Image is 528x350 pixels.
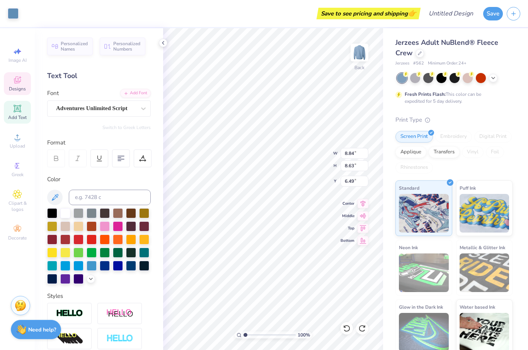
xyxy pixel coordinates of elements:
[399,184,419,192] span: Standard
[462,146,484,158] div: Vinyl
[474,131,512,143] div: Digital Print
[9,86,26,92] span: Designs
[486,146,504,158] div: Foil
[413,60,424,67] span: # 562
[341,226,354,231] span: Top
[56,333,83,345] img: 3d Illusion
[460,303,495,311] span: Water based Ink
[422,6,479,21] input: Untitled Design
[460,184,476,192] span: Puff Ink
[405,91,500,105] div: This color can be expedited for 5 day delivery.
[341,201,354,206] span: Center
[341,238,354,243] span: Bottom
[28,326,56,333] strong: Need help?
[352,45,367,60] img: Back
[435,131,472,143] div: Embroidery
[399,194,449,233] img: Standard
[460,253,509,292] img: Metallic & Glitter Ink
[4,200,31,212] span: Clipart & logos
[395,146,426,158] div: Applique
[298,331,310,338] span: 100 %
[120,89,151,98] div: Add Font
[10,143,25,149] span: Upload
[9,57,27,63] span: Image AI
[460,194,509,233] img: Puff Ink
[12,172,24,178] span: Greek
[399,303,443,311] span: Glow in the Dark Ink
[405,91,446,97] strong: Fresh Prints Flash:
[47,175,151,184] div: Color
[47,292,151,301] div: Styles
[395,116,513,124] div: Print Type
[395,131,433,143] div: Screen Print
[47,138,152,147] div: Format
[399,253,449,292] img: Neon Ink
[8,235,27,241] span: Decorate
[8,114,27,121] span: Add Text
[106,309,133,318] img: Shadow
[483,7,503,20] button: Save
[113,41,141,52] span: Personalized Numbers
[102,124,151,131] button: Switch to Greek Letters
[354,64,364,71] div: Back
[429,146,460,158] div: Transfers
[47,89,59,98] label: Font
[460,243,505,251] span: Metallic & Glitter Ink
[106,334,133,343] img: Negative Space
[395,60,409,67] span: Jerzees
[428,60,467,67] span: Minimum Order: 24 +
[69,190,151,205] input: e.g. 7428 c
[47,71,151,81] div: Text Tool
[399,243,418,251] span: Neon Ink
[408,8,416,18] span: 👉
[56,309,83,318] img: Stroke
[341,213,354,219] span: Middle
[395,38,498,58] span: Jerzees Adult NuBlend® Fleece Crew
[61,41,88,52] span: Personalized Names
[319,8,419,19] div: Save to see pricing and shipping
[395,162,433,173] div: Rhinestones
